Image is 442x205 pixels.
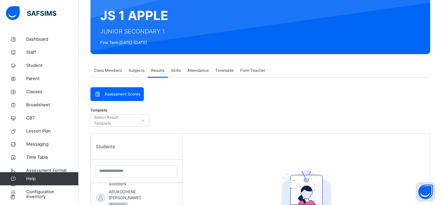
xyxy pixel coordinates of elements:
[26,89,79,95] span: Classes
[90,108,107,113] span: Template
[26,189,78,195] span: Configuration
[94,68,122,73] span: Class Members
[240,68,265,73] span: Form Teacher
[26,128,79,134] span: Lesson Plan
[416,182,435,202] button: Open asap
[26,175,78,182] span: Help
[94,114,136,127] div: Select Result Template
[96,193,106,203] img: default.svg
[96,143,115,150] span: Students
[215,68,234,73] span: Timetable
[26,141,79,148] span: Messaging
[109,189,167,201] span: ARUKOGHENE [PERSON_NAME]
[26,49,79,56] span: Staff
[26,36,79,43] span: Dashboard
[26,62,79,69] span: Student
[128,68,144,73] span: Subjects
[262,157,350,170] div: There are currently no records.
[26,75,79,82] span: Parent
[26,154,79,161] span: Time Table
[26,115,79,121] span: CBT
[6,6,56,20] img: safsims
[171,68,181,73] span: Skills
[105,91,140,97] span: Assessment Scores
[26,102,79,108] span: Broadsheet
[187,68,209,73] span: Attendance
[26,167,79,174] span: Assessment Format
[151,68,164,73] span: Results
